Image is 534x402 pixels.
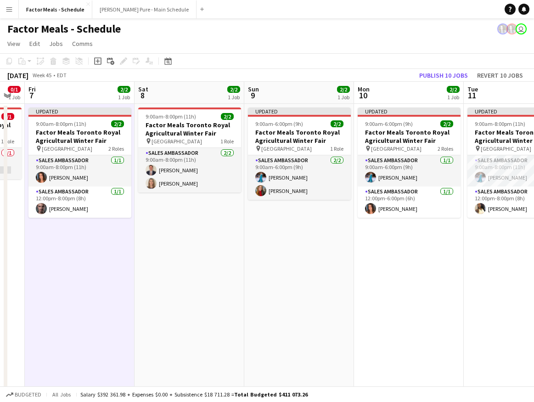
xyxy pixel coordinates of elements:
[49,40,63,48] span: Jobs
[30,72,53,79] span: Week 45
[497,23,508,34] app-user-avatar: Ashleigh Rains
[516,23,527,34] app-user-avatar: Tifany Scifo
[15,391,41,398] span: Budgeted
[7,22,121,36] h1: Factor Meals - Schedule
[92,0,197,18] button: [PERSON_NAME] Pure - Main Schedule
[506,23,517,34] app-user-avatar: Ashleigh Rains
[68,38,96,50] a: Comms
[51,391,73,398] span: All jobs
[45,38,67,50] a: Jobs
[7,40,20,48] span: View
[4,38,24,50] a: View
[57,72,67,79] div: EDT
[72,40,93,48] span: Comms
[19,0,92,18] button: Factor Meals - Schedule
[234,391,308,398] span: Total Budgeted $411 073.26
[7,71,28,80] div: [DATE]
[29,40,40,48] span: Edit
[5,390,43,400] button: Budgeted
[473,69,527,81] button: Revert 10 jobs
[416,69,472,81] button: Publish 10 jobs
[26,38,44,50] a: Edit
[80,391,308,398] div: Salary $392 361.98 + Expenses $0.00 + Subsistence $18 711.28 =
